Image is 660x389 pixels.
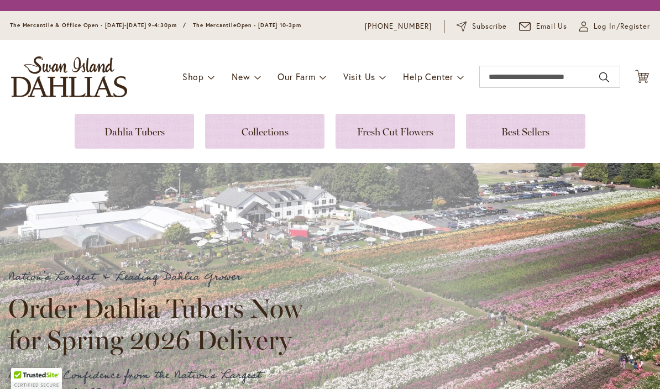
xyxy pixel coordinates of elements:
span: Help Center [403,71,453,82]
a: Log In/Register [579,21,650,32]
a: Email Us [519,21,568,32]
a: store logo [11,56,127,97]
span: Visit Us [343,71,375,82]
span: Shop [182,71,204,82]
a: Subscribe [457,21,507,32]
a: [PHONE_NUMBER] [365,21,432,32]
h2: Order Dahlia Tubers Now for Spring 2026 Delivery [8,293,312,355]
span: Email Us [536,21,568,32]
p: Nation's Largest & Leading Dahlia Grower [8,268,312,286]
span: Open - [DATE] 10-3pm [237,22,301,29]
span: Our Farm [277,71,315,82]
span: New [232,71,250,82]
span: Subscribe [472,21,507,32]
span: Log In/Register [594,21,650,32]
span: The Mercantile & Office Open - [DATE]-[DATE] 9-4:30pm / The Mercantile [10,22,237,29]
button: Search [599,69,609,86]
